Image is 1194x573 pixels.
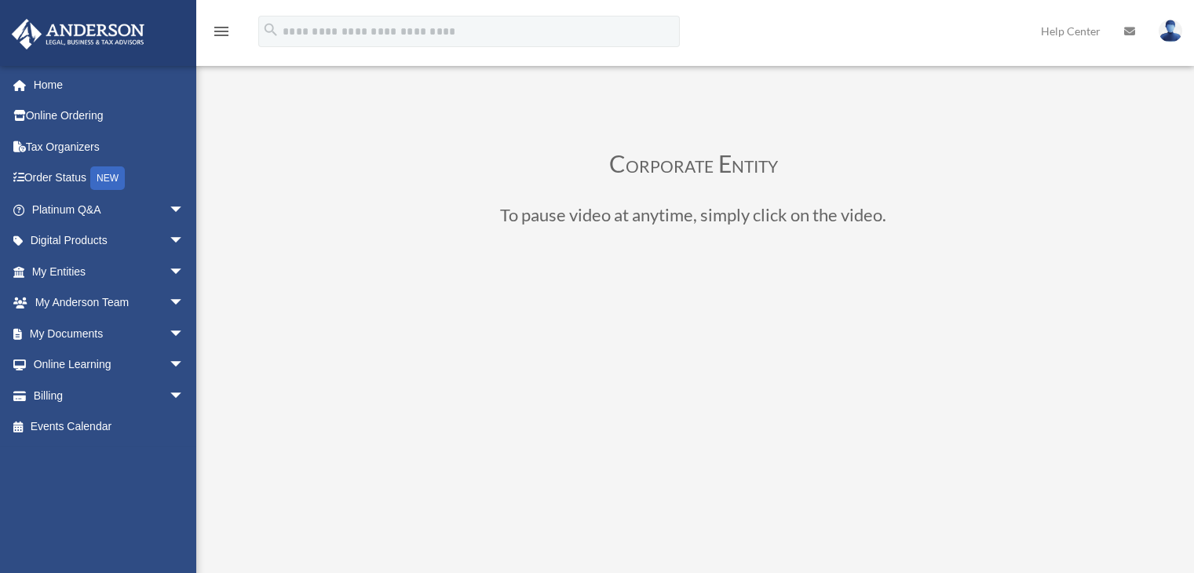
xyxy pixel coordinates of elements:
img: User Pic [1159,20,1182,42]
h3: To pause video at anytime, simply click on the video. [269,206,1117,232]
img: Anderson Advisors Platinum Portal [7,19,149,49]
span: arrow_drop_down [169,380,200,412]
a: Order StatusNEW [11,162,208,195]
a: Online Ordering [11,100,208,132]
a: Events Calendar [11,411,208,443]
span: arrow_drop_down [169,194,200,226]
a: My Entitiesarrow_drop_down [11,256,208,287]
a: My Documentsarrow_drop_down [11,318,208,349]
a: menu [212,27,231,41]
a: My Anderson Teamarrow_drop_down [11,287,208,319]
div: NEW [90,166,125,190]
a: Online Learningarrow_drop_down [11,349,208,381]
span: arrow_drop_down [169,349,200,381]
a: Billingarrow_drop_down [11,380,208,411]
span: arrow_drop_down [169,256,200,288]
span: Corporate Entity [609,149,778,177]
i: search [262,21,279,38]
span: arrow_drop_down [169,287,200,319]
i: menu [212,22,231,41]
a: Home [11,69,208,100]
a: Digital Productsarrow_drop_down [11,225,208,257]
a: Platinum Q&Aarrow_drop_down [11,194,208,225]
a: Tax Organizers [11,131,208,162]
span: arrow_drop_down [169,318,200,350]
span: arrow_drop_down [169,225,200,257]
